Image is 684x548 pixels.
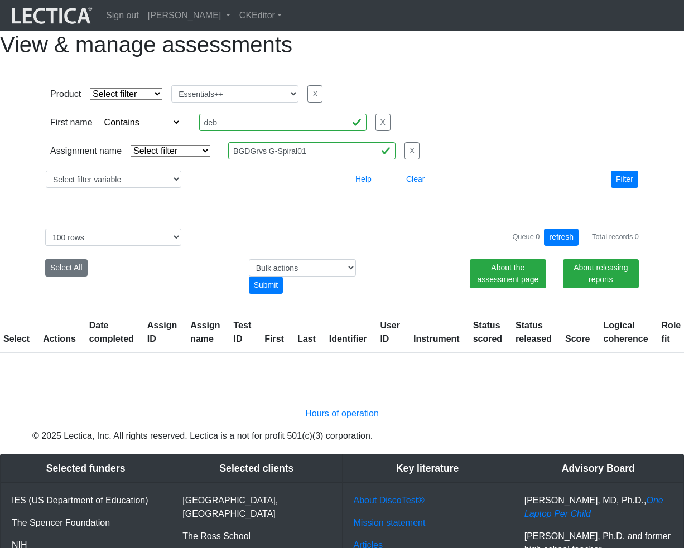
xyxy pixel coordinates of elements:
th: Assign name [184,312,227,353]
p: The Ross School [182,530,330,543]
button: X [307,85,322,103]
a: First [264,334,284,343]
a: Role fit [662,321,681,343]
a: About the assessment page [470,259,546,288]
a: [PERSON_NAME] [143,4,235,27]
div: Selected funders [1,454,171,483]
p: IES (US Department of Education) [12,494,160,507]
a: Mission statement [354,518,426,527]
th: Test ID [227,312,258,353]
a: Last [297,334,316,343]
th: Assign ID [141,312,184,353]
a: Help [350,174,377,183]
div: First name [50,116,93,129]
div: Key literature [343,454,513,483]
a: Identifier [329,334,367,343]
button: Select All [45,259,88,277]
a: Hours of operation [305,409,379,418]
a: User ID [380,321,400,343]
button: Filter [611,171,638,188]
a: Date completed [89,321,134,343]
a: Status released [516,321,552,343]
button: X [404,142,420,159]
a: About releasing reports [563,259,639,288]
div: Selected clients [171,454,341,483]
button: refresh [544,229,579,246]
img: lecticalive [9,5,93,26]
a: One Laptop Per Child [524,496,663,518]
a: About DiscoTest® [354,496,425,505]
button: Help [350,171,377,188]
p: The Spencer Foundation [12,516,160,530]
div: Submit [249,277,283,294]
a: Logical coherence [604,321,648,343]
div: Queue 0 Total records 0 [512,229,639,246]
div: Assignment name [50,144,122,158]
p: [PERSON_NAME], MD, Ph.D., [524,494,672,521]
p: [GEOGRAPHIC_DATA], [GEOGRAPHIC_DATA] [182,494,330,521]
button: X [375,114,391,131]
a: CKEditor [235,4,286,27]
th: Actions [36,312,83,353]
a: Score [565,334,590,343]
div: Product [50,88,81,101]
a: Status scored [473,321,502,343]
p: © 2025 Lectica, Inc. All rights reserved. Lectica is a not for profit 501(c)(3) corporation. [32,429,652,443]
button: Clear [401,171,430,188]
a: Instrument [413,334,460,343]
div: Advisory Board [513,454,683,483]
a: Sign out [102,4,143,27]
